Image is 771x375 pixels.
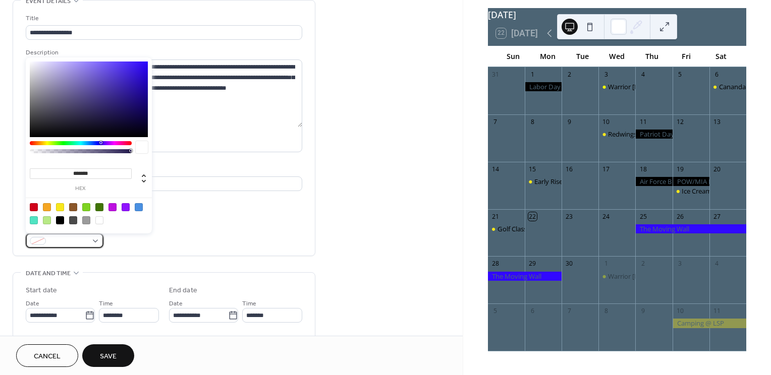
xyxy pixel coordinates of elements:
div: Redwings Game [598,130,635,139]
div: 20 [712,165,721,173]
label: hex [30,186,132,192]
div: Sun [496,46,531,67]
div: 6 [528,307,537,316]
div: Patriot Day [635,130,672,139]
div: 1 [602,260,611,268]
div: 8 [528,117,537,126]
div: 27 [712,212,721,221]
div: Canandaigua Lake Fishing Charter [709,82,746,91]
div: 1 [528,70,537,79]
div: 16 [565,165,574,173]
div: Early Riser Breakfast Club [534,177,611,186]
div: Ice Cream Social [682,186,730,196]
div: 24 [602,212,611,221]
div: 25 [639,212,647,221]
div: Redwings Game [608,130,656,139]
span: Date [26,298,39,309]
div: #BD10E0 [108,203,117,211]
div: Early Riser Breakfast Club [525,177,562,186]
div: Start date [26,285,57,296]
div: 3 [602,70,611,79]
div: 13 [712,117,721,126]
div: 3 [676,260,684,268]
span: Time [242,298,256,309]
div: #7ED321 [82,203,90,211]
div: 19 [676,165,684,173]
div: 2 [639,260,647,268]
span: Date [169,298,183,309]
span: Date and time [26,268,71,279]
div: #417505 [95,203,103,211]
div: 7 [491,117,500,126]
span: Save [100,351,117,362]
div: 5 [676,70,684,79]
div: 4 [712,260,721,268]
div: 6 [712,70,721,79]
div: #4A90E2 [135,203,143,211]
div: 30 [565,260,574,268]
div: The Moving Wall [635,224,746,233]
div: Golf Classic 2025 [488,224,525,233]
div: #F5A623 [43,203,51,211]
div: Warrior [DATE] Dinner [608,272,675,281]
div: 11 [712,307,721,316]
div: End date [169,285,197,296]
div: Mon [530,46,565,67]
div: Ice Cream Social [673,186,709,196]
div: 11 [639,117,647,126]
div: Golf Classic 2025 [498,224,549,233]
div: 10 [676,307,684,316]
div: 26 [676,212,684,221]
div: 5 [491,307,500,316]
div: 31 [491,70,500,79]
div: Tue [565,46,600,67]
div: 23 [565,212,574,221]
div: #9013FE [122,203,130,211]
div: 2 [565,70,574,79]
div: #000000 [56,216,64,224]
div: Warrior Wednesday Dinner [598,272,635,281]
div: Camping @ LSP [673,319,746,328]
div: Air Force Birthday [635,177,672,186]
div: Labor Day [525,82,562,91]
div: 9 [639,307,647,316]
div: 12 [676,117,684,126]
div: 9 [565,117,574,126]
div: Location [26,164,300,175]
div: #D0021B [30,203,38,211]
div: 29 [528,260,537,268]
div: POW/MIA Recognition Day [673,177,709,186]
div: 7 [565,307,574,316]
div: #B8E986 [43,216,51,224]
span: Time [99,298,113,309]
div: Description [26,47,300,58]
div: 28 [491,260,500,268]
div: #50E3C2 [30,216,38,224]
button: Save [82,344,134,367]
div: Thu [634,46,669,67]
div: #F8E71C [56,203,64,211]
div: 4 [639,70,647,79]
div: Warrior Wednesday Dinner [598,82,635,91]
div: 10 [602,117,611,126]
button: Cancel [16,344,78,367]
div: 18 [639,165,647,173]
div: Warrior [DATE] Dinner [608,82,675,91]
div: 14 [491,165,500,173]
div: Sat [703,46,738,67]
div: 15 [528,165,537,173]
div: Fri [669,46,704,67]
div: #4A4A4A [69,216,77,224]
div: #8B572A [69,203,77,211]
div: Wed [600,46,635,67]
div: [DATE] [488,8,746,21]
div: The Moving Wall [488,272,562,281]
div: Title [26,13,300,24]
div: 8 [602,307,611,316]
span: Cancel [34,351,61,362]
div: #9B9B9B [82,216,90,224]
div: 22 [528,212,537,221]
div: #FFFFFF [95,216,103,224]
div: 17 [602,165,611,173]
